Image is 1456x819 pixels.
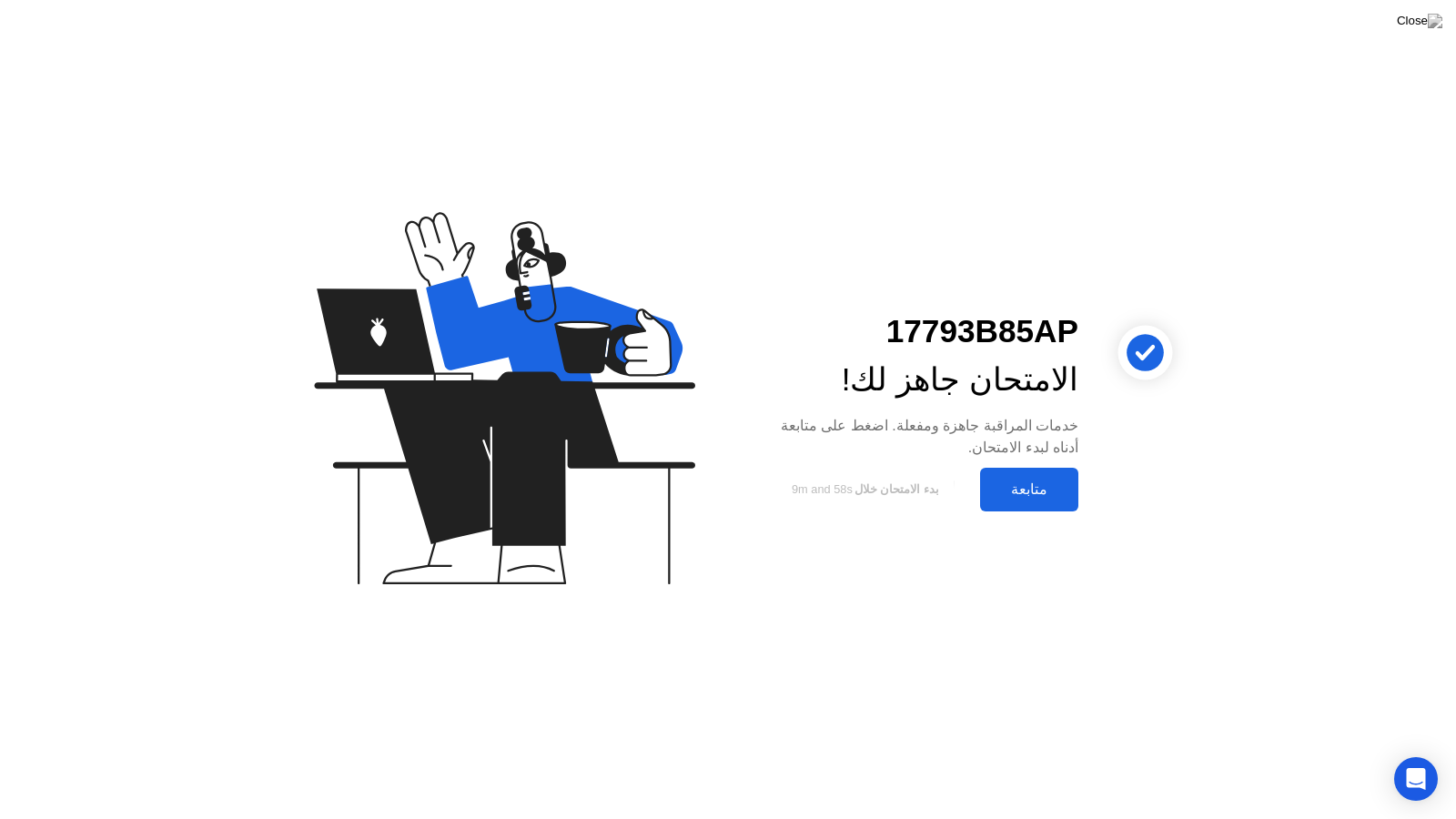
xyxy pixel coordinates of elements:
img: Close [1397,14,1442,28]
div: متابعة [986,480,1073,498]
button: بدء الامتحان خلال9m and 58s [757,472,971,507]
div: Open Intercom Messenger [1394,757,1438,801]
div: خدمات المراقبة جاهزة ومفعلة. اضغط على متابعة أدناه لبدء الامتحان. [757,415,1078,459]
span: 9m and 58s [792,482,853,496]
button: متابعة [980,468,1078,511]
div: الامتحان جاهز لك! [757,356,1078,404]
div: 17793B85AP [757,308,1078,356]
